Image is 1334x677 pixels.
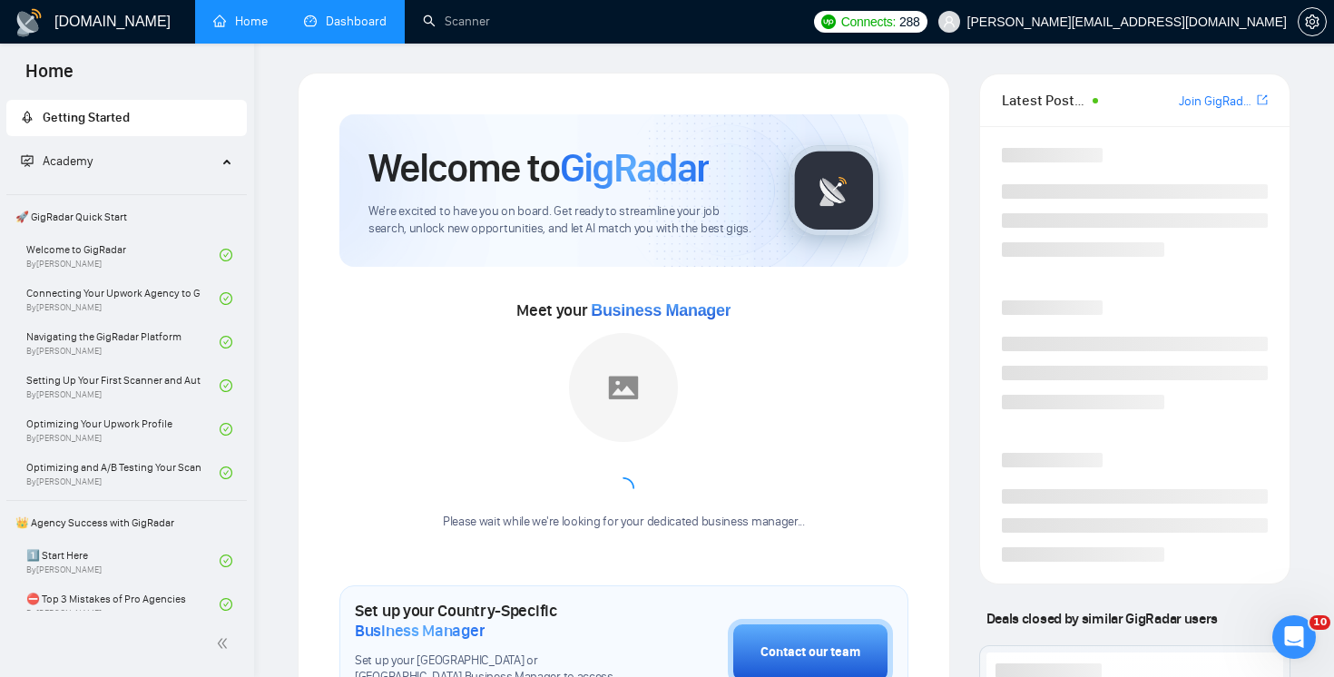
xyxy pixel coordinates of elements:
[1272,615,1316,659] iframe: Intercom live chat
[1309,615,1330,630] span: 10
[220,423,232,436] span: check-circle
[560,143,709,192] span: GigRadar
[26,366,220,406] a: Setting Up Your First Scanner and Auto-BidderBy[PERSON_NAME]
[1257,93,1268,107] span: export
[368,203,760,238] span: We're excited to have you on board. Get ready to streamline your job search, unlock new opportuni...
[368,143,709,192] h1: Welcome to
[1299,15,1326,29] span: setting
[21,111,34,123] span: rocket
[26,453,220,493] a: Optimizing and A/B Testing Your Scanner for Better ResultsBy[PERSON_NAME]
[11,58,88,96] span: Home
[1179,92,1253,112] a: Join GigRadar Slack Community
[43,110,130,125] span: Getting Started
[26,322,220,362] a: Navigating the GigRadar PlatformBy[PERSON_NAME]
[26,541,220,581] a: 1️⃣ Start HereBy[PERSON_NAME]
[841,12,896,32] span: Connects:
[8,199,245,235] span: 🚀 GigRadar Quick Start
[220,249,232,261] span: check-circle
[1257,92,1268,109] a: export
[213,14,268,29] a: homeHome
[15,8,44,37] img: logo
[821,15,836,29] img: upwork-logo.png
[220,466,232,479] span: check-circle
[220,598,232,611] span: check-circle
[1002,89,1088,112] span: Latest Posts from the GigRadar Community
[610,475,637,502] span: loading
[979,603,1225,634] span: Deals closed by similar GigRadar users
[21,153,93,169] span: Academy
[591,301,731,319] span: Business Manager
[216,634,234,652] span: double-left
[6,100,247,136] li: Getting Started
[760,643,860,662] div: Contact our team
[423,14,490,29] a: searchScanner
[1298,7,1327,36] button: setting
[220,554,232,567] span: check-circle
[26,409,220,449] a: Optimizing Your Upwork ProfileBy[PERSON_NAME]
[220,379,232,392] span: check-circle
[432,514,816,531] div: Please wait while we're looking for your dedicated business manager...
[26,279,220,319] a: Connecting Your Upwork Agency to GigRadarBy[PERSON_NAME]
[220,336,232,348] span: check-circle
[516,300,731,320] span: Meet your
[569,333,678,442] img: placeholder.png
[26,584,220,624] a: ⛔ Top 3 Mistakes of Pro AgenciesBy[PERSON_NAME]
[355,601,637,641] h1: Set up your Country-Specific
[899,12,919,32] span: 288
[43,153,93,169] span: Academy
[304,14,387,29] a: dashboardDashboard
[220,292,232,305] span: check-circle
[26,235,220,275] a: Welcome to GigRadarBy[PERSON_NAME]
[21,154,34,167] span: fund-projection-screen
[355,621,485,641] span: Business Manager
[8,505,245,541] span: 👑 Agency Success with GigRadar
[789,145,879,236] img: gigradar-logo.png
[943,15,956,28] span: user
[1298,15,1327,29] a: setting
